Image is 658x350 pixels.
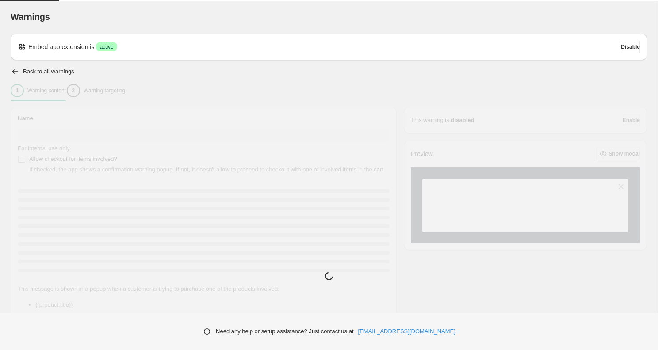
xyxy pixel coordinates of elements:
[621,43,640,50] span: Disable
[621,41,640,53] button: Disable
[99,43,113,50] span: active
[11,12,50,22] span: Warnings
[23,68,74,75] h2: Back to all warnings
[358,327,455,336] a: [EMAIL_ADDRESS][DOMAIN_NAME]
[28,42,94,51] p: Embed app extension is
